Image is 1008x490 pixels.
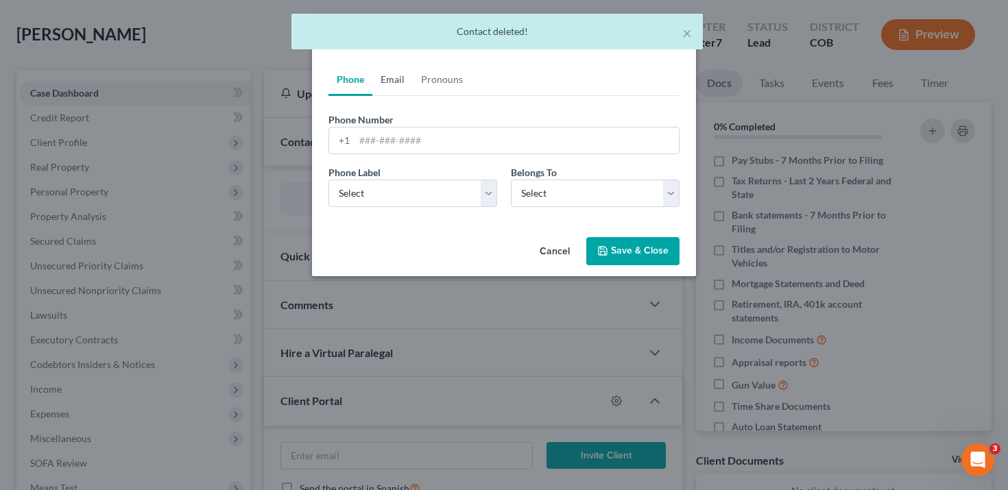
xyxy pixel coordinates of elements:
span: 3 [989,443,1000,454]
button: Save & Close [586,237,680,266]
iframe: Intercom live chat [961,443,994,476]
div: +1 [329,127,355,154]
span: Phone Number [328,114,394,125]
a: Email [372,63,413,96]
input: ###-###-#### [355,127,679,154]
div: Contact deleted! [302,25,692,38]
button: × [682,25,692,41]
a: Phone [328,63,372,96]
span: Belongs To [511,167,557,178]
a: Pronouns [413,63,471,96]
span: Phone Label [328,167,381,178]
button: Cancel [529,238,581,266]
